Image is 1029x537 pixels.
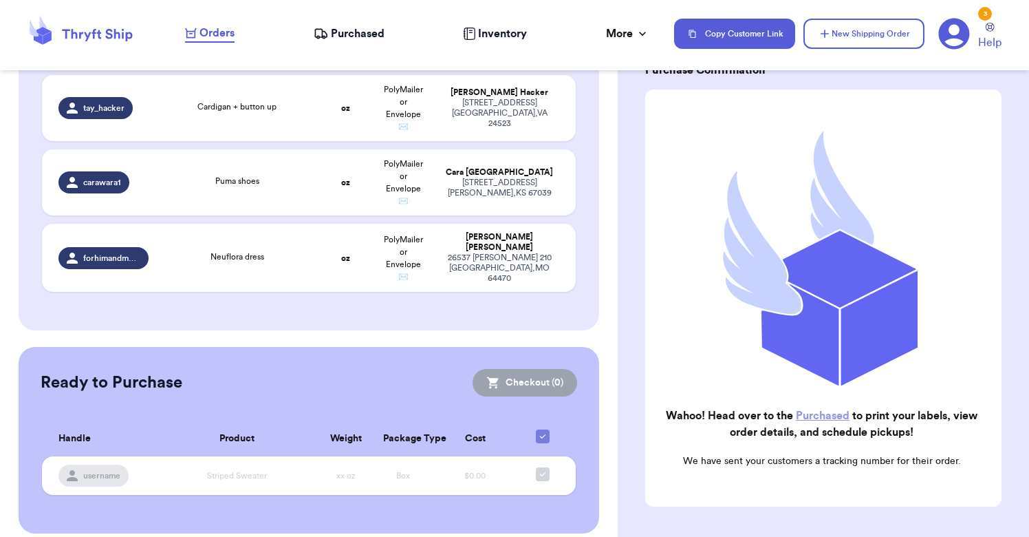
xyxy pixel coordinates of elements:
strong: oz [341,254,350,262]
span: Inventory [478,25,527,42]
span: $0.00 [464,472,486,480]
h3: Purchase Confirmation [645,62,1001,78]
th: Product [157,421,318,456]
div: 26537 [PERSON_NAME] 210 [GEOGRAPHIC_DATA] , MO 64470 [440,253,559,284]
span: forhimandmyfamily [83,253,140,264]
span: Puma shoes [215,177,259,185]
th: Cost [432,421,518,456]
div: Cara [GEOGRAPHIC_DATA] [440,167,559,178]
div: [STREET_ADDRESS] [GEOGRAPHIC_DATA] , VA 24523 [440,98,559,129]
strong: oz [341,178,350,187]
div: [STREET_ADDRESS] [PERSON_NAME] , KS 67039 [440,178,559,198]
span: PolyMailer or Envelope ✉️ [384,85,423,131]
span: Cardigan + button up [197,103,277,111]
button: Checkout (0) [473,369,577,397]
div: [PERSON_NAME] [PERSON_NAME] [440,232,559,253]
span: Orders [199,25,235,41]
span: xx oz [336,472,356,480]
span: Purchased [331,25,384,42]
button: Copy Customer Link [674,19,795,49]
a: Purchased [796,410,849,421]
a: Inventory [463,25,527,42]
a: Purchased [314,25,384,42]
th: Weight [317,421,374,456]
div: 3 [978,7,992,21]
strong: oz [341,104,350,112]
span: username [83,470,120,481]
span: Help [978,34,1001,51]
h2: Wahoo! Head over to the to print your labels, view order details, and schedule pickups! [656,408,988,441]
th: Package Type [375,421,432,456]
a: Orders [185,25,235,43]
div: [PERSON_NAME] Hacker [440,87,559,98]
span: carawara1 [83,177,121,188]
span: Handle [58,432,91,446]
a: Help [978,23,1001,51]
span: Neuflora dress [210,253,264,261]
button: New Shipping Order [803,19,924,49]
a: 3 [938,18,970,50]
span: PolyMailer or Envelope ✉️ [384,160,423,205]
h2: Ready to Purchase [41,372,182,394]
span: Box [396,472,410,480]
div: More [606,25,649,42]
p: We have sent your customers a tracking number for their order. [656,454,988,468]
span: tay_hacker [83,103,124,114]
span: PolyMailer or Envelope ✉️ [384,235,423,281]
span: Striped Sweater [207,472,267,480]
